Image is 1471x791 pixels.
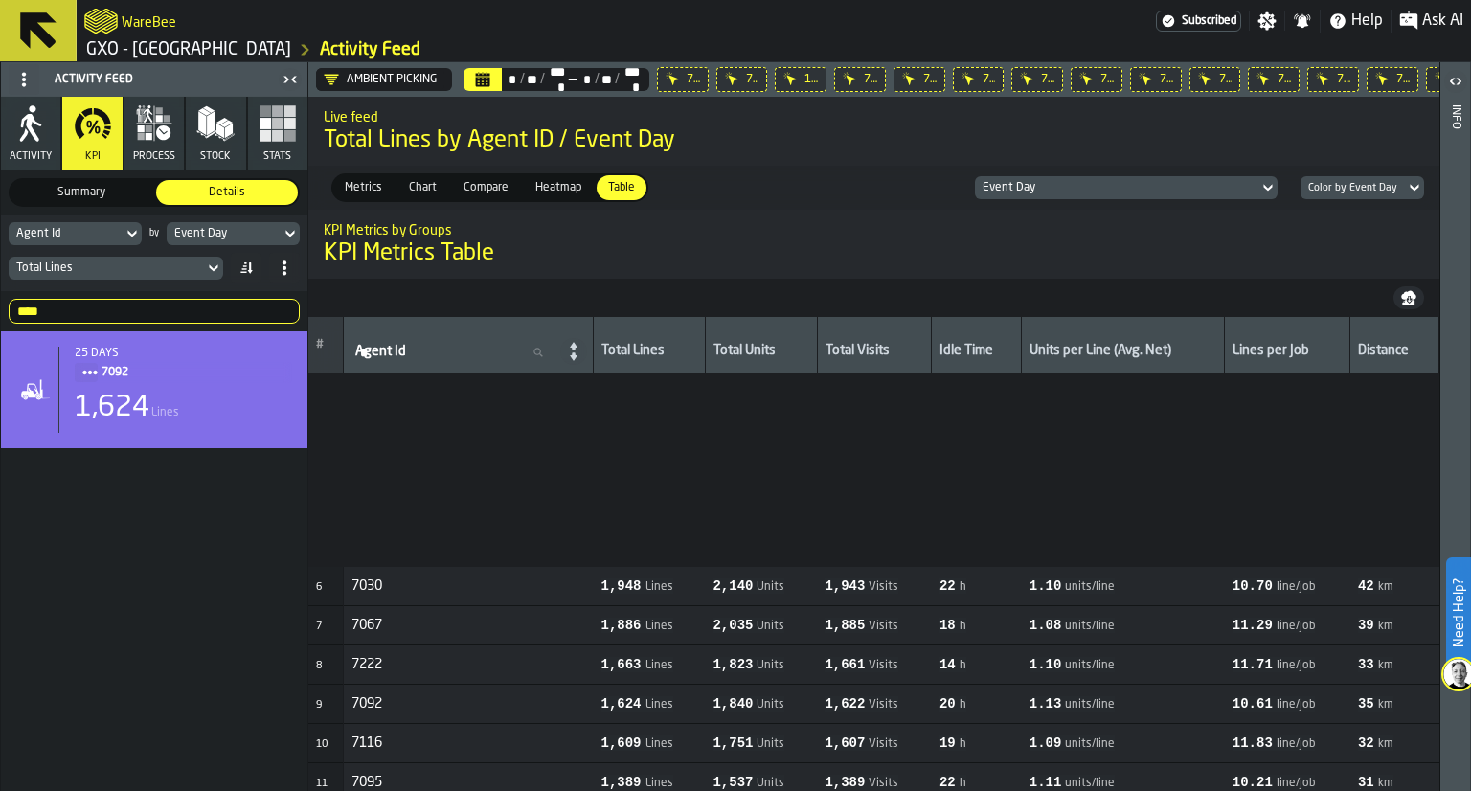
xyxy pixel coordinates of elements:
span: 7129 [1396,73,1410,86]
div: Units per Line (Avg. Net) [1030,343,1216,362]
span: units/line [1065,698,1115,712]
span: 14 [939,657,956,672]
span: h [960,737,966,751]
span: km [1378,777,1393,790]
span: 7173 [746,73,759,86]
div: Total Lines [601,343,697,362]
h2: Sub Title [122,11,176,31]
span: Units [757,580,784,594]
span: units/line [1065,580,1115,594]
div: Select date range [525,72,539,87]
nav: Breadcrumb [84,38,774,61]
span: line/job [1277,737,1315,751]
span: 22 [939,775,956,790]
div: DropdownMenuValue-eventsCount [16,261,196,275]
div: thumb [333,175,394,200]
span: 1,823 [713,657,753,672]
span: 7025 [1337,73,1350,86]
span: km [1378,580,1393,594]
span: Chart [401,179,444,196]
span: 1,663 [601,657,642,672]
div: DropdownMenuValue-TmK94kQkw9xMGbuopW5fq [324,72,437,87]
span: 1,537 [713,775,753,790]
span: KPI Metrics Table [324,238,494,269]
span: 1.10 [1030,657,1062,672]
span: units/line [1065,737,1115,751]
span: 11.71 [1233,657,1273,672]
span: 1,661 [825,657,865,672]
label: button-switch-multi-Metrics [331,173,396,202]
span: 1,751 [713,735,753,751]
span: Lines [645,580,673,594]
div: / [614,72,621,87]
div: Select date range [545,64,567,95]
div: thumb [397,175,448,200]
div: DropdownMenuValue-TmK94kQkw9xMGbuopW5fq [316,68,452,91]
div: thumb [156,180,298,205]
span: 7095 [351,775,382,790]
span: — [567,72,578,87]
div: Hide filter [1198,72,1213,87]
div: DropdownMenuValue-agentId [16,227,115,240]
div: Total Units [713,343,809,362]
span: Units [757,777,784,790]
span: 7199 [1100,73,1114,86]
div: Select date range [504,72,518,87]
span: Lines [151,406,179,419]
span: 10.21 [1233,775,1273,790]
div: Info [1449,101,1462,786]
span: Units [757,737,784,751]
div: Lines per Job [1233,343,1342,362]
span: 1,609 [601,735,642,751]
label: button-toggle-Settings [1250,11,1284,31]
label: button-toggle-Help [1321,10,1391,33]
div: Hide filter [666,72,681,87]
h2: Sub Title [324,219,1424,238]
span: 1,948 [601,578,642,594]
label: button-switch-multi-Chart [396,173,450,202]
div: / [518,72,525,87]
span: Heatmap [528,179,589,196]
span: Visits [869,580,898,594]
span: Units [757,659,784,672]
span: 2,140 [713,578,753,594]
div: 1,624 [75,391,149,425]
span: Metrics [337,179,390,196]
span: 1166 [804,73,818,86]
span: 22 [939,578,956,594]
span: 9 [316,700,322,711]
span: Details [160,184,294,201]
span: km [1378,659,1393,672]
span: 7030 [1160,73,1173,86]
div: Hide filter [902,72,917,87]
div: thumb [597,175,646,200]
div: Hide filter [1079,72,1095,87]
span: 31 [1358,775,1374,790]
span: h [960,620,966,633]
span: label [355,344,406,359]
span: 19 [939,735,956,751]
a: link-to-/wh/i/ae0cd702-8cb1-4091-b3be-0aee77957c79 [86,39,291,60]
div: Hide filter [1256,72,1272,87]
span: Visits [869,737,898,751]
div: DropdownMenuValue-eventDay [983,181,1252,194]
span: 7092 [102,362,277,383]
span: 1,840 [713,696,753,712]
span: 7067 [1041,73,1054,86]
span: 1,624 [601,696,642,712]
div: 25 days [75,347,292,360]
label: button-switch-multi-Details [154,178,300,207]
span: Table [600,179,643,196]
span: Lines [645,737,673,751]
span: 1,886 [601,618,642,633]
div: Activity Feed [5,64,277,95]
span: 1,943 [825,578,865,594]
div: Start: 8/18/2025, 12:23:02 AM - End: 8/24/2025, 11:49:48 PM [75,347,292,360]
span: 7222 [351,657,382,672]
span: km [1378,737,1393,751]
div: Hide filter [1020,72,1035,87]
span: 32 [1358,735,1374,751]
span: 7222 [1219,73,1233,86]
span: h [960,777,966,790]
span: 1.13 [1030,696,1062,712]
